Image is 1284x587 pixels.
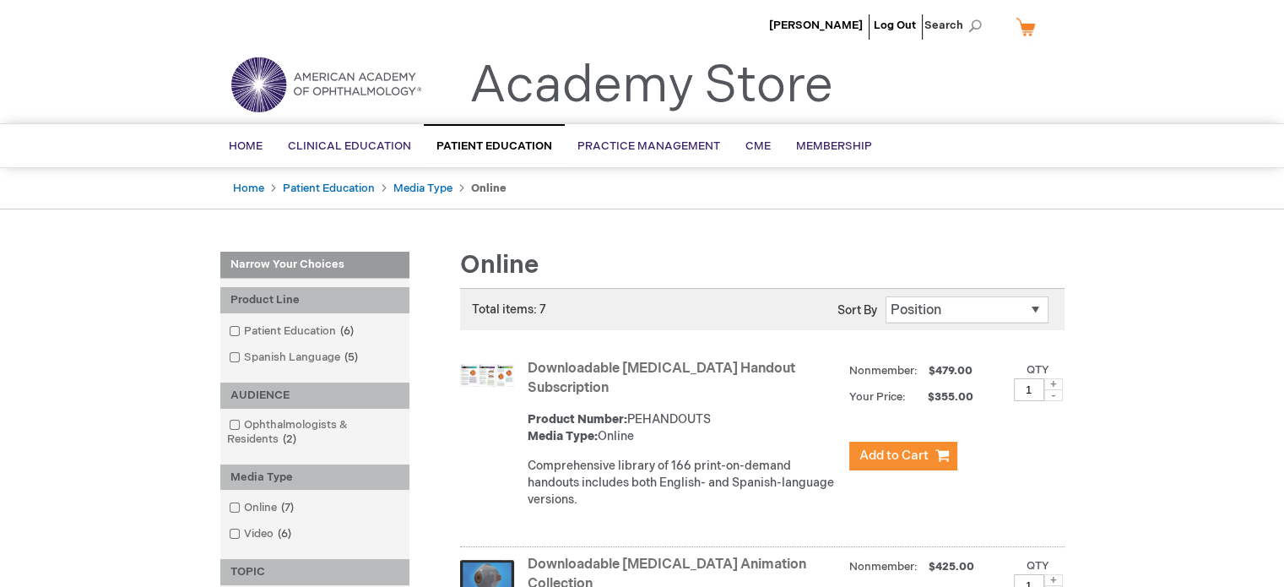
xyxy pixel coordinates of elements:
[849,442,957,470] button: Add to Cart
[924,8,989,42] span: Search
[528,458,841,508] div: Comprehensive library of 166 print-on-demand handouts includes both English- and Spanish-language...
[220,465,409,491] div: Media Type
[393,182,452,195] a: Media Type
[745,139,771,153] span: CME
[274,527,295,541] span: 6
[220,559,409,585] div: TOPIC
[837,303,877,318] label: Sort By
[225,500,301,516] a: Online7
[288,139,411,153] span: Clinical Education
[528,412,627,427] strong: Product Number:
[220,383,409,409] div: AUDIENCE
[279,432,301,446] span: 2
[769,19,863,32] a: [PERSON_NAME]
[229,139,263,153] span: Home
[336,324,358,338] span: 6
[225,417,405,448] a: Ophthalmologists & Residents2
[796,139,872,153] span: Membership
[849,361,918,382] strong: Nonmember:
[528,411,841,445] div: PEHANDOUTS Online
[926,560,977,573] span: $425.00
[1027,363,1049,377] label: Qty
[1014,378,1044,401] input: Qty
[283,182,375,195] a: Patient Education
[460,250,539,280] span: Online
[1027,559,1049,573] label: Qty
[577,139,720,153] span: Practice Management
[233,182,264,195] a: Home
[277,501,298,514] span: 7
[849,557,918,578] strong: Nonmember:
[460,364,514,387] img: Downloadable Patient Education Handout Subscription
[469,56,833,117] a: Academy Store
[220,287,409,313] div: Product Line
[926,364,975,378] span: $479.00
[225,526,298,542] a: Video6
[908,390,976,404] span: $355.00
[859,448,929,464] span: Add to Cart
[528,361,795,396] a: Downloadable [MEDICAL_DATA] Handout Subscription
[849,390,906,404] strong: Your Price:
[874,19,916,32] a: Log Out
[225,323,360,340] a: Patient Education6
[528,429,598,443] strong: Media Type:
[340,351,362,364] span: 5
[472,302,546,317] span: Total items: 7
[225,350,365,366] a: Spanish Language5
[220,252,409,279] strong: Narrow Your Choices
[471,182,507,195] strong: Online
[436,139,552,153] span: Patient Education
